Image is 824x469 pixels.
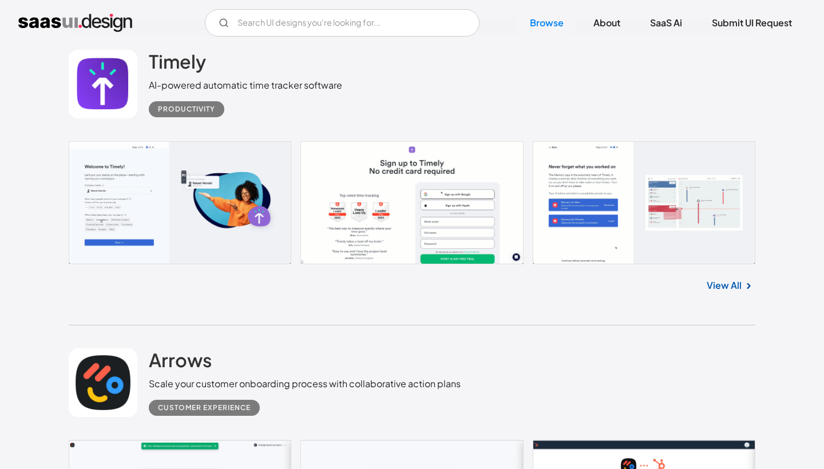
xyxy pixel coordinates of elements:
[636,10,696,35] a: SaaS Ai
[580,10,634,35] a: About
[149,377,461,391] div: Scale your customer onboarding process with collaborative action plans
[149,348,212,377] a: Arrows
[149,78,342,92] div: AI-powered automatic time tracker software
[149,50,206,73] h2: Timely
[149,50,206,78] a: Timely
[205,9,480,37] input: Search UI designs you're looking for...
[516,10,577,35] a: Browse
[158,102,215,116] div: Productivity
[149,348,212,371] h2: Arrows
[18,14,132,32] a: home
[205,9,480,37] form: Email Form
[707,279,742,292] a: View All
[698,10,806,35] a: Submit UI Request
[158,401,251,415] div: Customer Experience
